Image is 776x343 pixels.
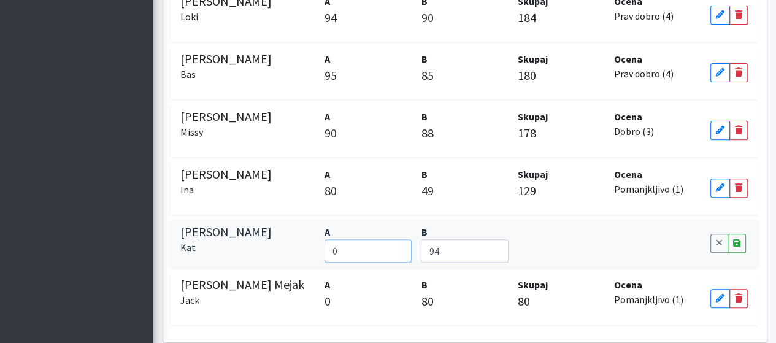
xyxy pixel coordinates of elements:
[614,66,701,81] p: Prav dobro (4)
[518,124,605,142] p: 178
[614,124,701,139] p: Dobro (3)
[325,124,412,142] p: 90
[180,241,196,253] small: Kat
[180,52,316,81] h5: [PERSON_NAME]
[325,9,412,27] p: 94
[421,124,508,142] p: 88
[421,66,508,85] p: 85
[614,182,701,196] p: Pomanjkljivo (1)
[421,279,427,291] strong: B
[180,126,203,138] small: Missy
[180,183,194,196] small: Ina
[180,10,198,23] small: Loki
[614,279,642,291] strong: Ocena
[614,168,642,180] strong: Ocena
[518,110,548,123] strong: Skupaj
[180,167,316,196] h5: [PERSON_NAME]
[421,53,427,65] strong: B
[180,68,196,80] small: Bas
[518,279,548,291] strong: Skupaj
[325,110,330,123] strong: A
[518,66,605,85] p: 180
[325,53,330,65] strong: A
[325,279,330,291] strong: A
[614,292,701,307] p: Pomanjkljivo (1)
[180,277,316,307] h5: [PERSON_NAME] Mejak
[518,292,605,310] p: 80
[518,182,605,200] p: 129
[614,110,642,123] strong: Ocena
[421,110,427,123] strong: B
[518,168,548,180] strong: Skupaj
[421,168,427,180] strong: B
[421,226,427,238] strong: B
[421,9,508,27] p: 90
[421,182,508,200] p: 49
[325,168,330,180] strong: A
[518,9,605,27] p: 184
[325,226,330,238] strong: A
[180,109,316,139] h5: [PERSON_NAME]
[614,9,701,23] p: Prav dobro (4)
[325,182,412,200] p: 80
[325,292,412,310] p: 0
[180,294,199,306] small: Jack
[614,53,642,65] strong: Ocena
[518,53,548,65] strong: Skupaj
[325,66,412,85] p: 95
[421,292,508,310] p: 80
[180,225,316,254] h5: [PERSON_NAME]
